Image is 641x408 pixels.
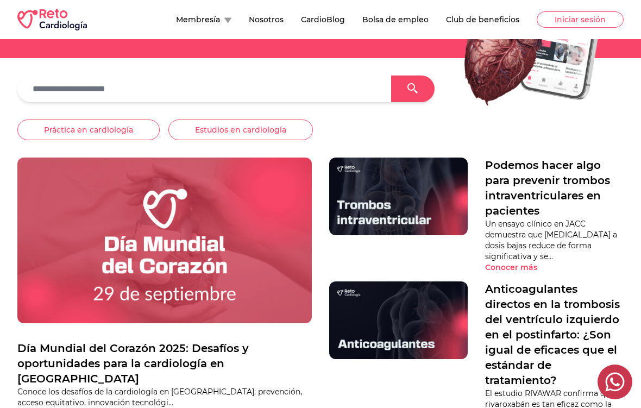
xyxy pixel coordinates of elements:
[301,14,345,25] button: CardioBlog
[485,158,624,218] a: Podemos hacer algo para prevenir trombos intraventriculares en pacientes
[485,281,624,388] a: Anticoagulantes directos en la trombosis del ventrículo izquierdo en el postinfarto: ¿Son igual d...
[168,120,313,140] button: Estudios en cardiología
[485,262,537,273] p: Conocer más
[17,9,87,30] img: RETO Cardio Logo
[17,120,160,140] button: Práctica en cardiología
[329,281,468,359] img: Anticoagulantes directos en la trombosis del ventrículo izquierdo en el postinfarto: ¿Son igual d...
[17,386,312,408] p: Conoce los desafíos de la cardiología en [GEOGRAPHIC_DATA]: prevención, acceso equitativo, innova...
[485,218,624,262] p: Un ensayo clínico en JACC demuestra que [MEDICAL_DATA] a dosis bajas reduce de forma significativ...
[446,14,519,25] button: Club de beneficios
[537,11,624,28] button: Iniciar sesión
[485,262,556,273] button: Conocer más
[249,14,284,25] button: Nosotros
[17,341,312,386] a: Día Mundial del Corazón 2025: Desafíos y oportunidades para la cardiología en [GEOGRAPHIC_DATA]
[176,14,231,25] button: Membresía
[485,262,624,273] a: Conocer más
[329,158,468,235] img: Podemos hacer algo para prevenir trombos intraventriculares en pacientes
[362,14,429,25] button: Bolsa de empleo
[17,158,312,323] img: Día Mundial del Corazón 2025: Desafíos y oportunidades para la cardiología en México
